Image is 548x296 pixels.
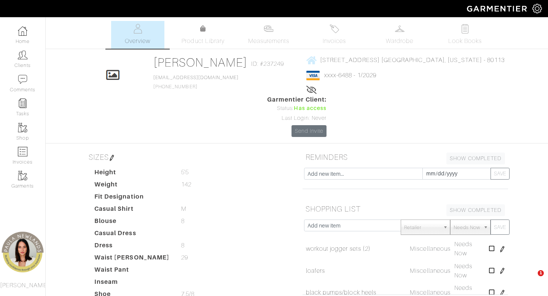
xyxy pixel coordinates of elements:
a: Invoices [307,21,361,49]
input: Add new item... [304,168,423,180]
span: 1 [538,270,544,276]
a: Product Library [177,24,230,46]
img: dashboard-icon-dbcd8f5a0b271acd01030246c82b418ddd0df26cd7fceb0bd07c9910d44c42f6.png [18,26,27,36]
dt: Casual Dress [89,229,175,241]
span: Miscellaneous [410,267,451,274]
span: Needs Now [454,220,480,235]
dt: Blouse [89,216,175,229]
a: workout jogger sets (2) [306,244,371,253]
a: loafers [306,266,325,275]
button: SAVE [491,220,510,235]
dt: Waist Pant [89,265,175,277]
img: garments-icon-b7da505a4dc4fd61783c78ac3ca0ef83fa9d6f193b1c9dc38574b1d14d53ca28.png [18,171,27,180]
a: Wardrobe [373,21,426,49]
dt: Fit Designation [89,192,175,204]
dt: Waist [PERSON_NAME] [89,253,175,265]
img: gear-icon-white-bd11855cb880d31180b6d7d6211b90ccbf57a29d726f0c71d8c61bd08dd39cc2.png [532,4,542,13]
img: pen-cf24a1663064a2ec1b9c1bd2387e9de7a2fa800b781884d57f21acf72779bad2.png [499,290,505,296]
dt: Inseam [89,277,175,290]
span: Needs Now [454,241,472,257]
dt: Weight [89,180,175,192]
a: xxxx-6488 - 1/2029 [324,72,376,79]
a: Overview [111,21,164,49]
a: SHOW COMPLETED [446,153,505,164]
img: orders-27d20c2124de7fd6de4e0e44c1d41de31381a507db9b33961299e4e07d508b8c.svg [330,24,339,33]
img: wardrobe-487a4870c1b7c33e795ec22d11cfc2ed9d08956e64fb3008fe2437562e282088.svg [395,24,405,33]
img: basicinfo-40fd8af6dae0f16599ec9e87c0ef1c0a1fdea2edbe929e3d69a839185d80c458.svg [133,24,142,33]
a: Send Invite [292,125,327,137]
img: garmentier-logo-header-white-b43fb05a5012e4ada735d5af1a66efaba907eab6374d6393d1fbf88cb4ef424d.png [463,2,532,15]
div: Last Login: Never [267,114,327,123]
img: clients-icon-6bae9207a08558b7cb47a8932f037763ab4055f8c8b6bfacd5dc20c3e0201464.png [18,50,27,60]
img: pen-cf24a1663064a2ec1b9c1bd2387e9de7a2fa800b781884d57f21acf72779bad2.png [499,246,505,252]
span: Invoices [323,37,346,46]
a: Look Books [438,21,492,49]
input: Add new item [304,220,401,231]
span: 8 [181,241,185,250]
img: pen-cf24a1663064a2ec1b9c1bd2387e9de7a2fa800b781884d57f21acf72779bad2.png [499,268,505,274]
span: M [181,204,186,213]
span: Miscellaneous [410,289,451,296]
span: 8 [181,216,185,226]
span: Needs Now [454,263,472,279]
img: measurements-466bbee1fd09ba9460f595b01e5d73f9e2bff037440d3c8f018324cb6cdf7a4a.svg [264,24,273,33]
h5: REMINDERS [303,150,508,165]
a: SHOW COMPLETED [446,204,505,216]
div: Status: [267,104,327,113]
a: [STREET_ADDRESS] [GEOGRAPHIC_DATA], [US_STATE] - 80113 [306,55,505,65]
span: [PHONE_NUMBER] [153,75,239,89]
img: comment-icon-a0a6a9ef722e966f86d9cbdc48e553b5cf19dbc54f86b18d962a5391bc8f6eb6.png [18,75,27,84]
span: ID: #237249 [251,59,284,68]
img: pen-cf24a1663064a2ec1b9c1bd2387e9de7a2fa800b781884d57f21acf72779bad2.png [109,155,115,161]
span: Wardrobe [386,37,413,46]
img: garments-icon-b7da505a4dc4fd61783c78ac3ca0ef83fa9d6f193b1c9dc38574b1d14d53ca28.png [18,123,27,132]
span: 5'5 [181,168,189,177]
span: Product Library [182,37,225,46]
iframe: Intercom live chat [522,270,540,288]
span: Has access [294,104,327,113]
span: [STREET_ADDRESS] [GEOGRAPHIC_DATA], [US_STATE] - 80113 [320,57,505,64]
span: 29 [181,253,188,262]
span: Garmentier Client: [267,95,327,104]
h5: SHOPPING LIST [303,201,508,216]
img: reminder-icon-8004d30b9f0a5d33ae49ab947aed9ed385cf756f9e5892f1edd6e32f2345188e.png [18,99,27,108]
img: orders-icon-0abe47150d42831381b5fb84f609e132dff9fe21cb692f30cb5eec754e2cba89.png [18,147,27,156]
span: Measurements [248,37,290,46]
dt: Dress [89,241,175,253]
span: Look Books [448,37,482,46]
a: [EMAIL_ADDRESS][DOMAIN_NAME] [153,75,239,80]
span: Miscellaneous [410,245,451,252]
button: SAVE [491,168,510,180]
a: Measurements [242,21,296,49]
span: Retailer [404,220,440,235]
img: visa-934b35602734be37eb7d5d7e5dbcd2044c359bf20a24dc3361ca3fa54326a8a7.png [306,71,320,80]
h5: SIZES [86,150,291,165]
img: todo-9ac3debb85659649dc8f770b8b6100bb5dab4b48dedcbae339e5042a72dfd3cc.svg [460,24,470,33]
span: Overview [125,37,150,46]
dt: Casual Shirt [89,204,175,216]
dt: Height [89,168,175,180]
span: 142 [181,180,191,189]
a: [PERSON_NAME] [153,56,247,69]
